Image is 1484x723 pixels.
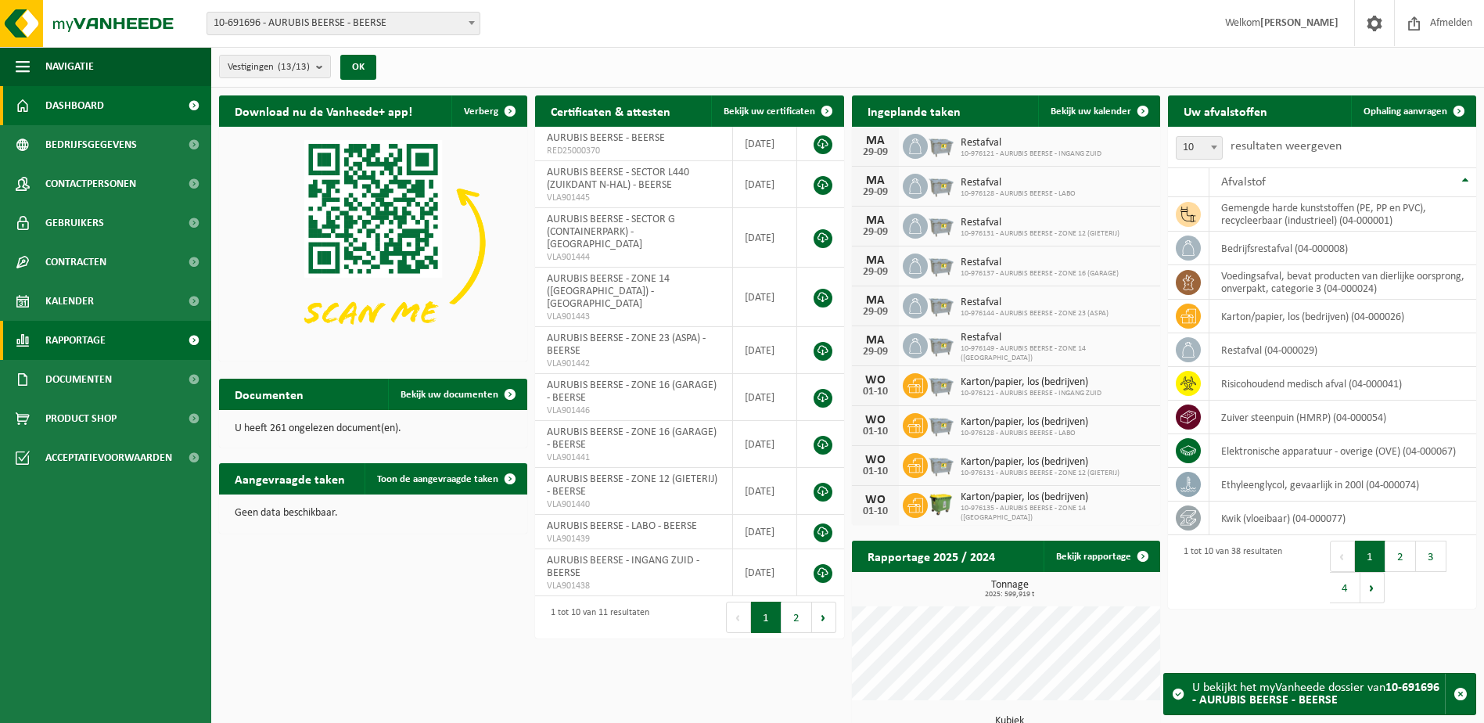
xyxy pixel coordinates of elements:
[547,580,720,592] span: VLA901438
[547,251,720,264] span: VLA901444
[860,174,891,187] div: MA
[219,127,527,358] img: Download de VHEPlus App
[1209,434,1476,468] td: elektronische apparatuur - overige (OVE) (04-000067)
[547,145,720,157] span: RED25000370
[219,95,428,126] h2: Download nu de Vanheede+ app!
[377,474,498,484] span: Toon de aangevraagde taken
[365,463,526,495] a: Toon de aangevraagde taken
[1176,136,1223,160] span: 10
[340,55,376,80] button: OK
[751,602,782,633] button: 1
[961,456,1119,469] span: Karton/papier, los (bedrijven)
[961,491,1152,504] span: Karton/papier, los (bedrijven)
[961,416,1088,429] span: Karton/papier, los (bedrijven)
[228,56,310,79] span: Vestigingen
[547,498,720,511] span: VLA901440
[1209,265,1476,300] td: voedingsafval, bevat producten van dierlijke oorsprong, onverpakt, categorie 3 (04-000024)
[547,167,689,191] span: AURUBIS BEERSE - SECTOR L440 (ZUIKDANT N-HAL) - BEERSE
[1209,197,1476,232] td: gemengde harde kunststoffen (PE, PP en PVC), recycleerbaar (industrieel) (04-000001)
[928,211,954,238] img: WB-2500-GAL-GY-01
[45,399,117,438] span: Product Shop
[860,135,891,147] div: MA
[928,451,954,477] img: WB-2500-GAL-GY-01
[1209,401,1476,434] td: zuiver steenpuin (HMRP) (04-000054)
[860,227,891,238] div: 29-09
[1260,17,1338,29] strong: [PERSON_NAME]
[547,533,720,545] span: VLA901439
[860,267,891,278] div: 29-09
[547,379,717,404] span: AURUBIS BEERSE - ZONE 16 (GARAGE) - BEERSE
[1385,541,1416,572] button: 2
[535,95,686,126] h2: Certificaten & attesten
[733,327,797,374] td: [DATE]
[733,374,797,421] td: [DATE]
[1360,572,1385,603] button: Next
[547,451,720,464] span: VLA901441
[961,189,1076,199] span: 10-976128 - AURUBIS BEERSE - LABO
[860,506,891,517] div: 01-10
[547,358,720,370] span: VLA901442
[547,192,720,204] span: VLA901445
[860,334,891,347] div: MA
[733,268,797,327] td: [DATE]
[547,520,697,532] span: AURUBIS BEERSE - LABO - BEERSE
[45,438,172,477] span: Acceptatievoorwaarden
[401,390,498,400] span: Bekijk uw documenten
[860,147,891,158] div: 29-09
[860,347,891,358] div: 29-09
[1231,140,1342,153] label: resultaten weergeven
[860,187,891,198] div: 29-09
[860,494,891,506] div: WO
[860,294,891,307] div: MA
[547,426,717,451] span: AURUBIS BEERSE - ZONE 16 (GARAGE) - BEERSE
[547,132,665,144] span: AURUBIS BEERSE - BEERSE
[45,47,94,86] span: Navigatie
[961,177,1076,189] span: Restafval
[45,164,136,203] span: Contactpersonen
[1177,137,1222,159] span: 10
[860,426,891,437] div: 01-10
[961,344,1152,363] span: 10-976149 - AURUBIS BEERSE - ZONE 14 ([GEOGRAPHIC_DATA])
[928,251,954,278] img: WB-2500-GAL-GY-01
[1209,300,1476,333] td: karton/papier, los (bedrijven) (04-000026)
[928,331,954,358] img: WB-2500-GAL-GY-01
[547,555,699,579] span: AURUBIS BEERSE - INGANG ZUID - BEERSE
[733,515,797,549] td: [DATE]
[1209,232,1476,265] td: bedrijfsrestafval (04-000008)
[733,468,797,515] td: [DATE]
[961,137,1101,149] span: Restafval
[782,602,812,633] button: 2
[1330,541,1355,572] button: Previous
[547,214,675,250] span: AURUBIS BEERSE - SECTOR G (CONTAINERPARK) - [GEOGRAPHIC_DATA]
[1038,95,1159,127] a: Bekijk uw kalender
[852,541,1011,571] h2: Rapportage 2025 / 2024
[45,243,106,282] span: Contracten
[235,423,512,434] p: U heeft 261 ongelezen document(en).
[45,282,94,321] span: Kalender
[547,405,720,417] span: VLA901446
[860,307,891,318] div: 29-09
[928,411,954,437] img: WB-2500-GAL-GY-01
[961,217,1119,229] span: Restafval
[860,254,891,267] div: MA
[726,602,751,633] button: Previous
[1192,674,1445,714] div: U bekijkt het myVanheede dossier van
[45,321,106,360] span: Rapportage
[928,171,954,198] img: WB-2500-GAL-GY-01
[1176,539,1282,605] div: 1 tot 10 van 38 resultaten
[547,311,720,323] span: VLA901443
[961,229,1119,239] span: 10-976131 - AURUBIS BEERSE - ZONE 12 (GIETERIJ)
[860,466,891,477] div: 01-10
[860,214,891,227] div: MA
[961,469,1119,478] span: 10-976131 - AURUBIS BEERSE - ZONE 12 (GIETERIJ)
[207,13,480,34] span: 10-691696 - AURUBIS BEERSE - BEERSE
[464,106,498,117] span: Verberg
[961,376,1101,389] span: Karton/papier, los (bedrijven)
[711,95,843,127] a: Bekijk uw certificaten
[235,508,512,519] p: Geen data beschikbaar.
[928,491,954,517] img: WB-1100-HPE-GN-50
[1221,176,1266,189] span: Afvalstof
[961,309,1109,318] span: 10-976144 - AURUBIS BEERSE - ZONE 23 (ASPA)
[961,429,1088,438] span: 10-976128 - AURUBIS BEERSE - LABO
[388,379,526,410] a: Bekijk uw documenten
